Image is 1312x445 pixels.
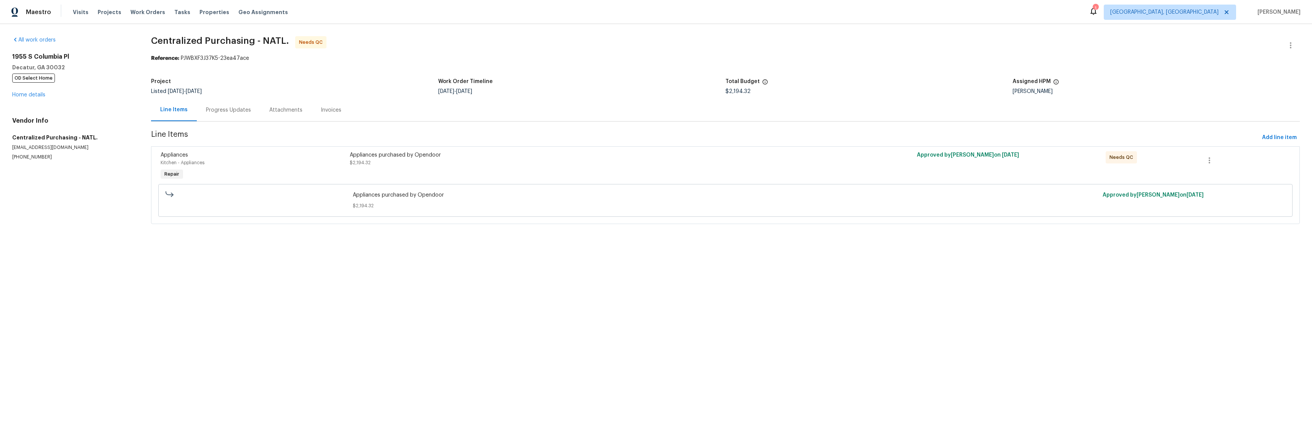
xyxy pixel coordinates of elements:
span: Tasks [174,10,190,15]
span: Needs QC [1109,154,1136,161]
span: Appliances [161,152,188,158]
div: Attachments [269,106,302,114]
span: Maestro [26,8,51,16]
h4: Vendor Info [12,117,133,125]
span: Geo Assignments [238,8,288,16]
div: PJWBXF3J37K5-23ea47ace [151,54,1300,62]
div: Line Items [160,106,188,114]
span: Approved by [PERSON_NAME] on [1103,192,1204,198]
span: [GEOGRAPHIC_DATA], [GEOGRAPHIC_DATA] [1110,8,1219,16]
span: [DATE] [456,89,472,94]
span: Appliances purchased by Opendoor [353,191,1098,199]
span: - [438,89,472,94]
span: Work Orders [130,8,165,16]
h5: Assigned HPM [1013,79,1051,84]
span: Approved by [PERSON_NAME] on [917,152,1019,158]
div: Progress Updates [206,106,251,114]
div: [PERSON_NAME] [1013,89,1300,94]
span: - [168,89,202,94]
span: Visits [73,8,88,16]
span: OD Select Home [12,74,55,83]
p: [PHONE_NUMBER] [12,154,133,160]
span: [PERSON_NAME] [1254,8,1301,16]
span: The hpm assigned to this work order. [1053,79,1059,89]
div: Appliances purchased by Opendoor [350,151,818,159]
h5: Total Budget [725,79,760,84]
span: Listed [151,89,202,94]
h5: Work Order Timeline [438,79,493,84]
span: $2,194.32 [353,202,1098,210]
h5: Centralized Purchasing - NATL. [12,134,133,141]
span: [DATE] [168,89,184,94]
span: Projects [98,8,121,16]
span: $2,194.32 [350,160,371,165]
h5: Project [151,79,171,84]
p: [EMAIL_ADDRESS][DOMAIN_NAME] [12,144,133,151]
h5: Decatur, GA 30032 [12,64,133,71]
div: Invoices [321,106,341,114]
a: Home details [12,92,45,98]
div: 1 [1093,5,1098,12]
h2: 1955 S Columbia Pl [12,53,133,61]
span: Repair [161,170,182,178]
span: Line Items [151,131,1259,145]
button: Add line item [1259,131,1300,145]
span: The total cost of line items that have been proposed by Opendoor. This sum includes line items th... [762,79,768,89]
b: Reference: [151,56,179,61]
span: Add line item [1262,133,1297,142]
span: [DATE] [1187,192,1204,198]
a: All work orders [12,37,56,43]
span: [DATE] [1002,152,1019,158]
span: Properties [199,8,229,16]
span: Kitchen - Appliances [161,160,204,165]
span: $2,194.32 [725,89,751,94]
span: [DATE] [438,89,454,94]
span: Needs QC [299,38,326,46]
span: Centralized Purchasing - NATL. [151,36,289,45]
span: [DATE] [186,89,202,94]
